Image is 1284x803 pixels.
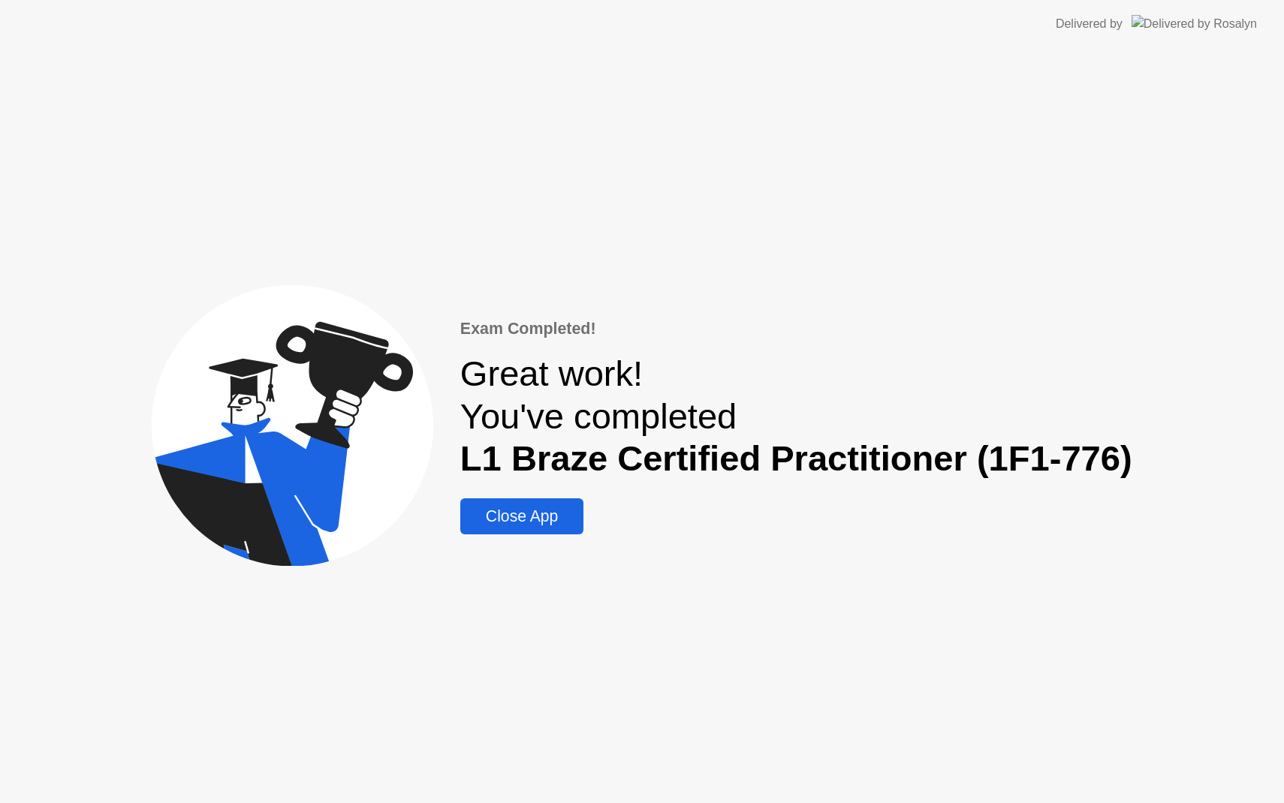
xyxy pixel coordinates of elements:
[460,438,1132,478] b: L1 Braze Certified Practitioner (1F1-776)
[1056,15,1123,33] div: Delivered by
[1132,15,1257,32] img: Delivered by Rosalyn
[465,507,580,525] div: Close App
[460,317,1132,341] div: Exam Completed!
[460,353,1132,480] div: Great work! You've completed
[460,498,584,534] button: Close App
